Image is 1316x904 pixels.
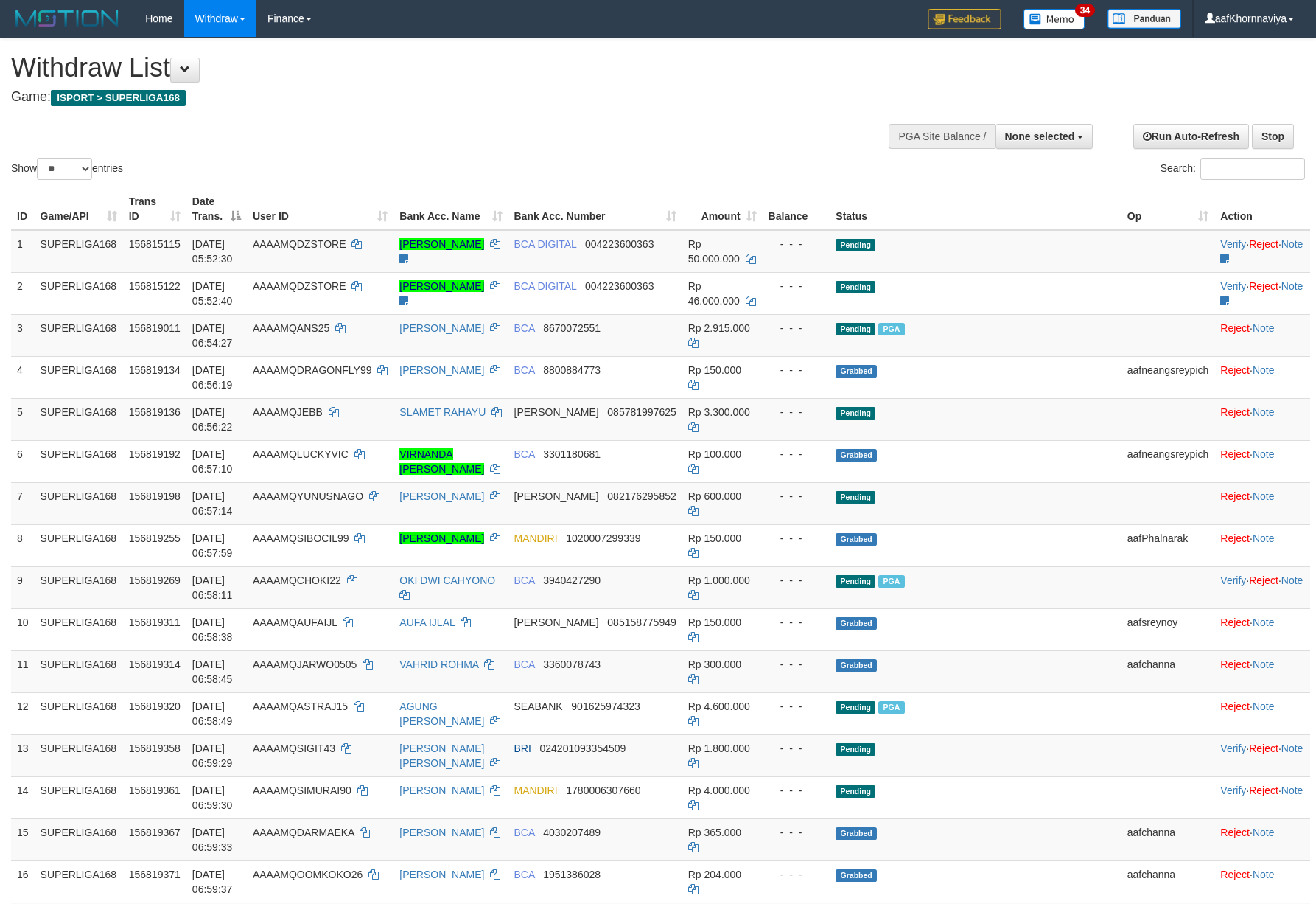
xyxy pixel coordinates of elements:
a: Reject [1249,280,1278,292]
td: · [1214,860,1310,903]
span: BCA [514,322,535,334]
span: Rp 150.000 [688,364,741,376]
div: - - - [769,279,825,293]
td: SUPERLIGA168 [35,356,123,398]
span: BCA [514,448,535,460]
span: AAAAMQSIGIT43 [253,743,335,754]
span: AAAAMQJARWO0505 [253,658,357,670]
span: AAAAMQDZSTORE [253,238,346,250]
a: [PERSON_NAME] [399,238,484,250]
span: Grabbed [836,449,877,462]
span: Rp 150.000 [688,532,741,544]
a: Note [1281,280,1303,292]
span: [DATE] 06:54:27 [192,322,233,349]
span: Copy 901625974323 to clipboard [571,700,640,712]
div: - - - [769,783,825,798]
span: [DATE] 06:59:33 [192,827,233,853]
td: SUPERLIGA168 [35,608,123,650]
span: ISPORT > SUPERLIGA168 [51,90,186,106]
td: · [1214,440,1310,482]
span: Rp 3.300.000 [688,406,750,418]
span: Grabbed [836,827,877,840]
a: Verify [1220,785,1246,796]
span: Copy 1780006307660 to clipboard [566,785,640,796]
span: Pending [836,785,875,798]
td: SUPERLIGA168 [35,692,123,734]
span: BCA DIGITAL [514,238,577,250]
td: SUPERLIGA168 [35,230,123,273]
span: Rp 1.800.000 [688,743,750,754]
div: - - - [769,867,825,882]
span: Copy 004223600363 to clipboard [585,238,654,250]
span: 156815122 [129,280,181,292]
a: AGUNG [PERSON_NAME] [399,700,484,727]
a: AUFA IJLAL [399,616,455,628]
span: AAAAMQAUFAIJL [253,616,337,628]
a: [PERSON_NAME] [399,785,484,796]
a: Reject [1220,406,1250,418]
th: Bank Acc. Number: activate to sort column ascending [508,188,682,230]
span: Marked by aafnonsreyleab [878,323,904,335]
a: Reject [1249,743,1278,754]
div: - - - [769,237,825,251]
td: aafchanna [1121,860,1215,903]
td: SUPERLIGA168 [35,860,123,903]
a: [PERSON_NAME] [399,869,484,880]
span: AAAAMQYUNUSNAGO [253,490,363,502]
a: Note [1281,238,1303,250]
a: [PERSON_NAME] [399,280,484,292]
th: Status [830,188,1121,230]
a: [PERSON_NAME] [PERSON_NAME] [399,743,484,769]
span: Grabbed [836,365,877,378]
span: Copy 1951386028 to clipboard [543,869,601,880]
td: 14 [11,776,35,818]
span: AAAAMQSIBOCIL99 [253,532,349,544]
span: AAAAMQOOMKOKO26 [253,869,363,880]
input: Search: [1200,158,1305,180]
a: Reject [1220,869,1250,880]
td: 15 [11,818,35,860]
a: Note [1253,364,1275,376]
span: Copy 3301180681 to clipboard [543,448,601,460]
span: BCA [514,574,535,586]
td: · [1214,356,1310,398]
span: Rp 4.000.000 [688,785,750,796]
a: Reject [1220,322,1250,334]
span: [DATE] 05:52:30 [192,238,233,265]
span: Pending [836,575,875,588]
a: Note [1253,448,1275,460]
select: Showentries [37,158,92,180]
th: Bank Acc. Name: activate to sort column ascending [393,188,508,230]
td: 1 [11,230,35,273]
td: · [1214,482,1310,524]
span: [PERSON_NAME] [514,490,599,502]
div: - - - [769,321,825,335]
span: [DATE] 06:56:22 [192,406,233,433]
a: Reject [1220,364,1250,376]
span: Rp 4.600.000 [688,700,750,712]
a: Reject [1220,700,1250,712]
span: Copy 1020007299339 to clipboard [566,532,640,544]
span: Pending [836,701,875,714]
span: Copy 085781997625 to clipboard [607,406,676,418]
span: [DATE] 06:59:30 [192,785,233,811]
td: 6 [11,440,35,482]
a: VIRNANDA [PERSON_NAME] [399,448,484,475]
td: 10 [11,608,35,650]
span: MANDIRI [514,785,558,796]
td: aafchanna [1121,818,1215,860]
th: Game/API: activate to sort column ascending [35,188,123,230]
span: 156819320 [129,700,181,712]
td: SUPERLIGA168 [35,314,123,356]
td: SUPERLIGA168 [35,818,123,860]
span: BCA [514,658,535,670]
span: Rp 365.000 [688,827,741,838]
td: · · [1214,734,1310,776]
td: · [1214,608,1310,650]
span: [DATE] 06:57:10 [192,448,233,475]
th: Amount: activate to sort column ascending [682,188,763,230]
a: Note [1253,616,1275,628]
span: Copy 3360078743 to clipboard [543,658,601,670]
span: 156819361 [129,785,181,796]
a: Verify [1220,238,1246,250]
